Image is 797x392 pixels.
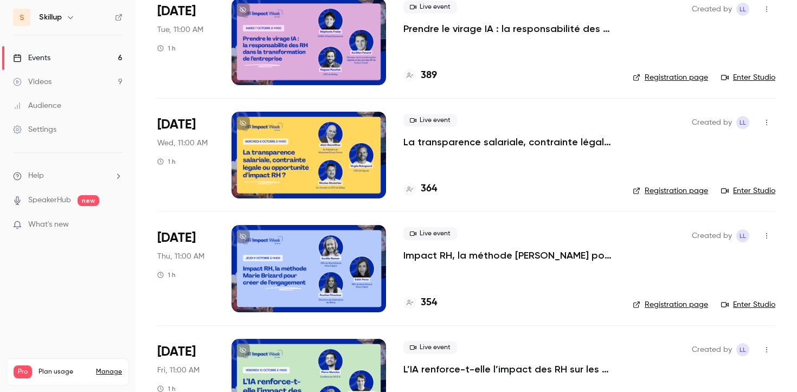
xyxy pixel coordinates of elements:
div: Audience [13,100,61,111]
h1: Maxim [53,4,81,12]
span: S [20,12,24,23]
span: Created by [692,3,732,16]
button: Sélectionneur de fichier gif [34,344,43,352]
div: Facture à régler stp [117,285,208,309]
a: SpeakerHub [28,195,71,206]
h4: 389 [421,68,437,83]
a: Enter Studio [721,72,775,83]
a: 389 [403,68,437,83]
a: Enter Studio [721,299,775,310]
span: Louise Le Guillou [736,343,749,356]
div: Oct 8 Wed, 11:00 AM (Europe/Paris) [157,112,214,198]
div: Settings [13,124,56,135]
div: Maxim dit… [9,317,208,365]
span: Created by [692,229,732,242]
button: Envoyer un message… [186,339,203,357]
span: What's new [28,219,69,230]
button: go back [7,7,28,27]
span: Created by [692,343,732,356]
span: Live event [403,1,457,14]
button: Accueil [170,7,190,27]
div: Maxim dit… [9,187,208,285]
div: je peux mettre sur la carte, ou je peux t'envoyer une facture à régler [9,187,178,277]
span: [DATE] [157,116,196,133]
span: Pro [14,365,32,378]
img: Profile image for Maxim [31,8,48,25]
div: Tu veux une preuve de virement ? [61,130,208,153]
span: LL [740,229,746,242]
div: Ou paiement par CB ? [107,155,208,178]
span: Created by [692,116,732,129]
a: Prendre le virage IA : la responsabilité des RH dans la transformation de l'entreprise [403,22,615,35]
div: Ok très bien [153,112,200,123]
span: Tue, 11:00 AM [157,24,203,35]
span: Louise Le Guillou [736,116,749,129]
h4: 354 [421,295,437,310]
a: Registration page [633,299,708,310]
button: Start recording [69,344,78,352]
a: La transparence salariale, contrainte légale ou opportunité d’impact RH ? [403,136,615,149]
div: Ok très bien [145,105,208,129]
div: user dit… [9,105,208,130]
span: Live event [403,227,457,240]
div: Fermer [190,7,210,26]
a: Impact RH, la méthode [PERSON_NAME] pour créer de l’engagement [403,249,615,262]
div: Facture à régler stp [126,291,200,302]
a: Registration page [633,185,708,196]
h4: 364 [421,182,437,196]
span: Plan usage [38,368,89,376]
a: 364 [403,182,437,196]
span: new [78,195,99,206]
h6: Skillup [39,12,62,23]
div: 1 h [157,157,176,166]
span: Fri, 11:00 AM [157,365,200,376]
a: 354 [403,295,437,310]
div: Videos [13,76,52,87]
span: LL [740,343,746,356]
span: Louise Le Guillou [736,229,749,242]
span: [DATE] [157,343,196,361]
span: Live event [403,341,457,354]
div: je t'envoie ça [9,317,77,341]
span: Help [28,170,44,182]
div: user dit… [9,155,208,187]
div: Ou paiement par CB ? [116,161,200,172]
li: help-dropdown-opener [13,170,123,182]
div: user dit… [9,285,208,317]
div: 1 h [157,271,176,279]
div: Oct 9 Thu, 11:00 AM (Europe/Paris) [157,225,214,312]
div: user dit… [9,130,208,155]
span: [DATE] [157,229,196,247]
a: Enter Studio [721,185,775,196]
button: Sélectionneur d’emoji [17,344,25,352]
iframe: Noticeable Trigger [110,220,123,230]
textarea: Envoyer un message... [9,321,208,339]
div: 1 h [157,44,176,53]
span: Louise Le Guillou [736,3,749,16]
span: Thu, 11:00 AM [157,251,204,262]
a: Manage [96,368,122,376]
span: Live event [403,114,457,127]
button: Télécharger la pièce jointe [52,344,60,352]
div: Tu veux une preuve de virement ? [70,136,200,147]
div: je peux mettre sur la carte, ou je peux t'envoyer une facture à régler [17,194,169,215]
a: Registration page [633,72,708,83]
span: [DATE] [157,3,196,20]
span: Wed, 11:00 AM [157,138,208,149]
span: LL [740,116,746,129]
p: Actif au cours des 15 dernières minutes [53,12,166,29]
a: L’IA renforce-t-elle l’impact des RH sur les RPS ? [403,363,615,376]
div: Events [13,53,50,63]
span: LL [740,3,746,16]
